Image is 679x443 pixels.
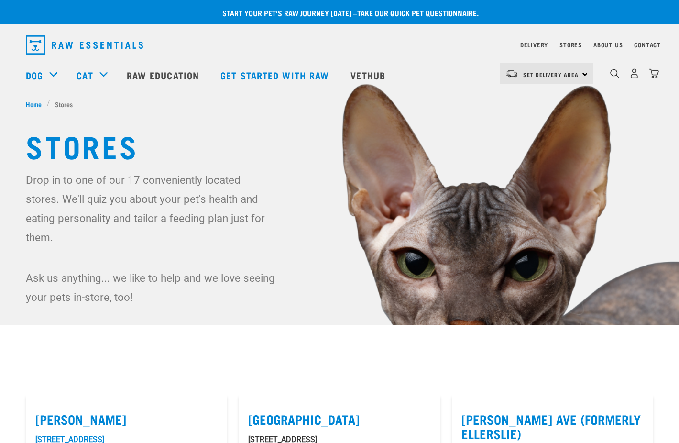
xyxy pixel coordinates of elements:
label: [PERSON_NAME] Ave (Formerly Ellerslie) [461,412,644,441]
label: [PERSON_NAME] [35,412,218,427]
img: home-icon@2x.png [649,68,659,78]
a: Raw Education [117,56,211,94]
img: home-icon-1@2x.png [610,69,619,78]
a: Stores [559,43,582,46]
nav: breadcrumbs [26,99,653,109]
img: user.png [629,68,639,78]
a: Vethub [341,56,397,94]
span: Set Delivery Area [523,73,579,76]
span: Home [26,99,42,109]
a: take our quick pet questionnaire. [357,11,479,15]
a: Dog [26,68,43,82]
a: Home [26,99,47,109]
p: Drop in to one of our 17 conveniently located stores. We'll quiz you about your pet's health and ... [26,170,277,247]
a: About Us [593,43,623,46]
nav: dropdown navigation [18,32,661,58]
img: van-moving.png [505,69,518,78]
a: Get started with Raw [211,56,341,94]
p: Ask us anything... we like to help and we love seeing your pets in-store, too! [26,268,277,307]
label: [GEOGRAPHIC_DATA] [248,412,430,427]
a: Contact [634,43,661,46]
a: Delivery [520,43,548,46]
a: Cat [77,68,93,82]
h1: Stores [26,128,653,163]
img: Raw Essentials Logo [26,35,143,55]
